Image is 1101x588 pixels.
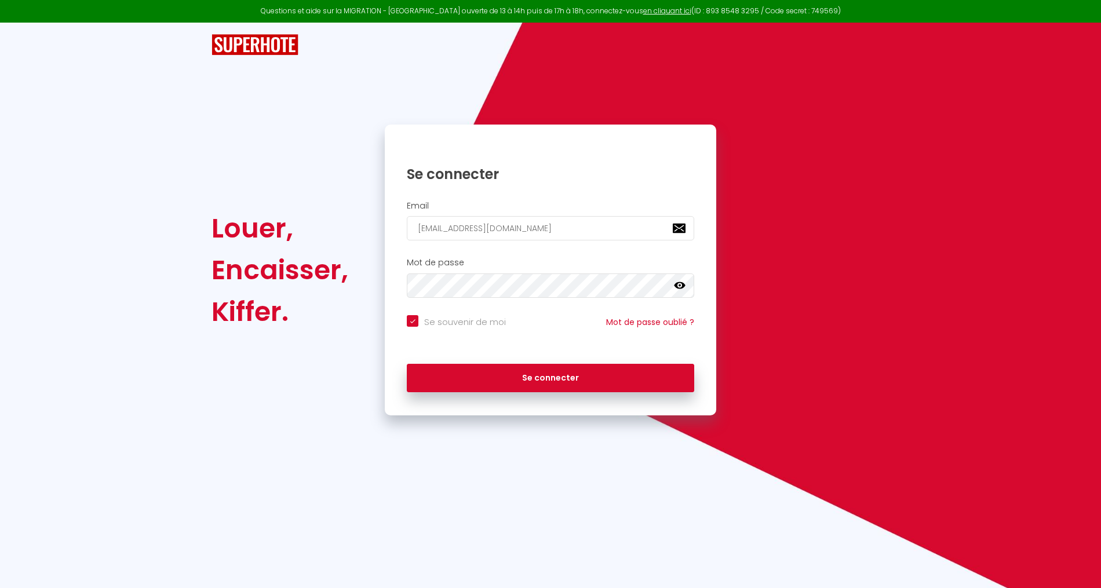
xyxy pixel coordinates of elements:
[407,364,694,393] button: Se connecter
[407,258,694,268] h2: Mot de passe
[407,201,694,211] h2: Email
[212,291,348,333] div: Kiffer.
[212,34,298,56] img: SuperHote logo
[212,207,348,249] div: Louer,
[407,165,694,183] h1: Se connecter
[407,216,694,240] input: Ton Email
[643,6,691,16] a: en cliquant ici
[212,249,348,291] div: Encaisser,
[606,316,694,328] a: Mot de passe oublié ?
